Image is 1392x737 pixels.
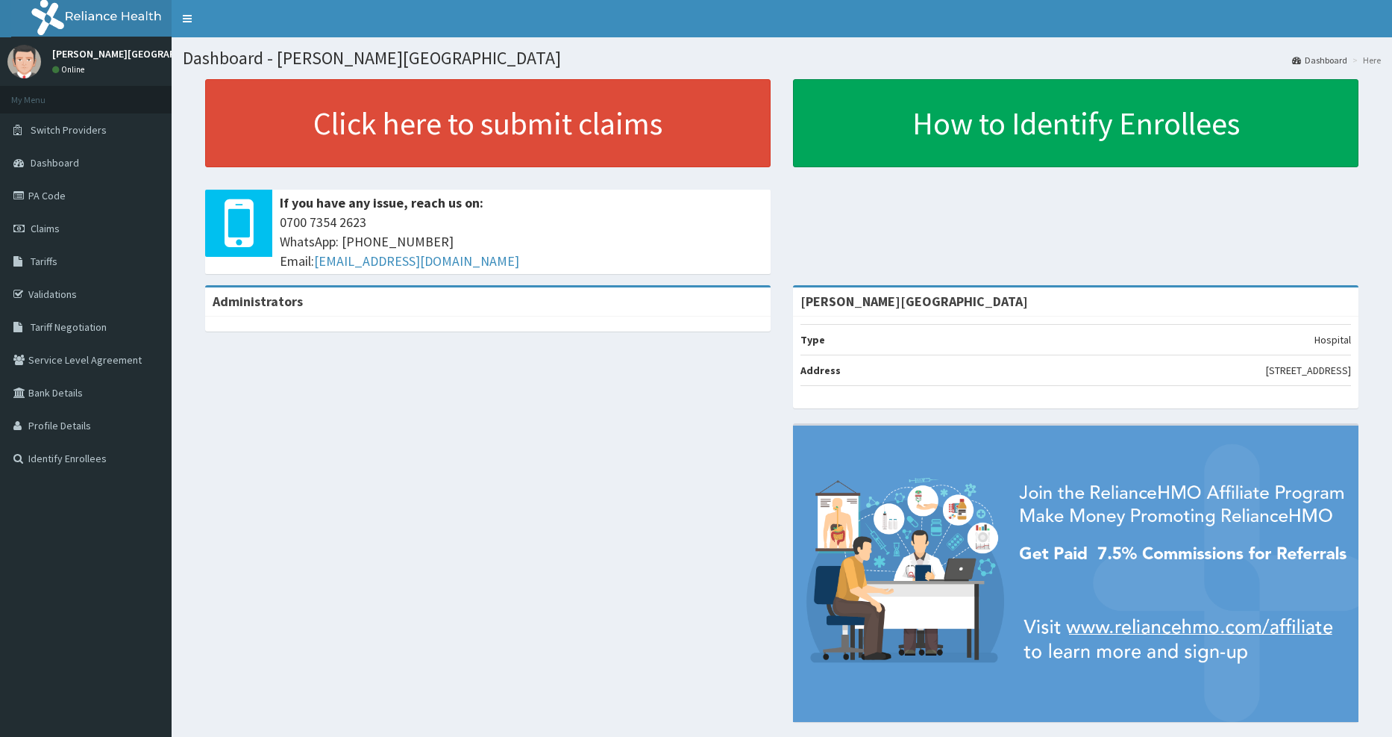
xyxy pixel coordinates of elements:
[183,49,1381,68] h1: Dashboard - [PERSON_NAME][GEOGRAPHIC_DATA]
[280,213,763,270] span: 0700 7354 2623 WhatsApp: [PHONE_NUMBER] Email:
[52,49,224,59] p: [PERSON_NAME][GEOGRAPHIC_DATA]
[1349,54,1381,66] li: Here
[31,320,107,334] span: Tariff Negotiation
[31,156,79,170] span: Dashboard
[800,333,825,346] b: Type
[31,222,60,235] span: Claims
[7,45,41,78] img: User Image
[280,194,483,211] b: If you have any issue, reach us on:
[1314,332,1351,347] p: Hospital
[1266,363,1351,378] p: [STREET_ADDRESS]
[793,79,1358,167] a: How to Identify Enrollees
[800,364,841,377] b: Address
[205,79,771,167] a: Click here to submit claims
[314,252,519,270] a: [EMAIL_ADDRESS][DOMAIN_NAME]
[31,123,107,137] span: Switch Providers
[793,426,1358,722] img: provider-team-banner.png
[213,293,303,310] b: Administrators
[800,293,1028,310] strong: [PERSON_NAME][GEOGRAPHIC_DATA]
[52,64,88,75] a: Online
[31,255,57,268] span: Tariffs
[1292,54,1347,66] a: Dashboard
